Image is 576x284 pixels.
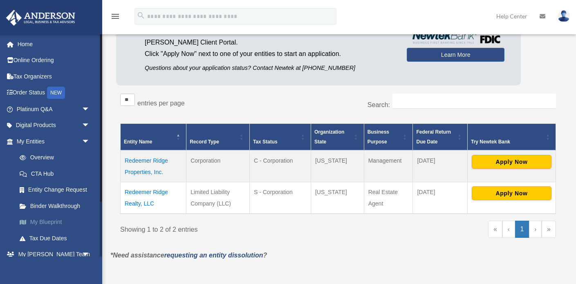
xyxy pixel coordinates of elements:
[47,87,65,99] div: NEW
[145,25,394,48] p: by applying from the [PERSON_NAME] Client Portal.
[110,14,120,21] a: menu
[190,139,219,145] span: Record Type
[145,63,394,73] p: Questions about your application status? Contact Newtek at [PHONE_NUMBER]
[82,101,98,118] span: arrow_drop_down
[6,85,102,101] a: Order StatusNEW
[6,246,102,263] a: My [PERSON_NAME] Teamarrow_drop_down
[413,150,468,182] td: [DATE]
[11,214,102,230] a: My Blueprint
[311,182,364,214] td: [US_STATE]
[311,124,364,151] th: Organization State: Activate to sort
[249,124,311,151] th: Tax Status: Activate to sort
[529,221,542,238] a: Next
[407,48,504,62] a: Learn More
[364,124,413,151] th: Business Purpose: Activate to sort
[120,221,332,235] div: Showing 1 to 2 of 2 entries
[253,139,278,145] span: Tax Status
[413,124,468,151] th: Federal Return Due Date: Activate to sort
[186,150,250,182] td: Corporation
[186,124,250,151] th: Record Type: Activate to sort
[11,182,102,198] a: Entity Change Request
[413,182,468,214] td: [DATE]
[6,52,102,69] a: Online Ordering
[110,11,120,21] i: menu
[368,129,389,145] span: Business Purpose
[416,129,451,145] span: Federal Return Due Date
[314,129,344,145] span: Organization State
[137,11,146,20] i: search
[121,182,186,214] td: Redeemer Ridge Realty, LLC
[186,182,250,214] td: Limited Liability Company (LLC)
[467,124,556,151] th: Try Newtek Bank : Activate to sort
[82,246,98,263] span: arrow_drop_down
[110,252,267,259] em: *Need assistance ?
[11,165,102,182] a: CTA Hub
[471,137,543,147] div: Try Newtek Bank
[472,155,551,169] button: Apply Now
[368,101,390,108] label: Search:
[11,150,98,166] a: Overview
[542,221,556,238] a: Last
[311,150,364,182] td: [US_STATE]
[82,133,98,150] span: arrow_drop_down
[121,124,186,151] th: Entity Name: Activate to invert sorting
[6,101,102,117] a: Platinum Q&Aarrow_drop_down
[6,68,102,85] a: Tax Organizers
[164,252,263,259] a: requesting an entity dissolution
[145,48,394,60] p: Click "Apply Now" next to one of your entities to start an application.
[6,133,102,150] a: My Entitiesarrow_drop_down
[515,221,529,238] a: 1
[249,150,311,182] td: C - Corporation
[6,117,102,134] a: Digital Productsarrow_drop_down
[364,182,413,214] td: Real Estate Agent
[11,198,102,214] a: Binder Walkthrough
[411,31,500,44] img: NewtekBankLogoSM.png
[124,139,152,145] span: Entity Name
[249,182,311,214] td: S - Corporation
[502,221,515,238] a: Previous
[121,150,186,182] td: Redeemer Ridge Properties, Inc.
[472,186,551,200] button: Apply Now
[558,10,570,22] img: User Pic
[137,100,185,107] label: entries per page
[11,230,102,246] a: Tax Due Dates
[4,10,78,26] img: Anderson Advisors Platinum Portal
[6,36,102,52] a: Home
[488,221,502,238] a: First
[82,117,98,134] span: arrow_drop_down
[364,150,413,182] td: Management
